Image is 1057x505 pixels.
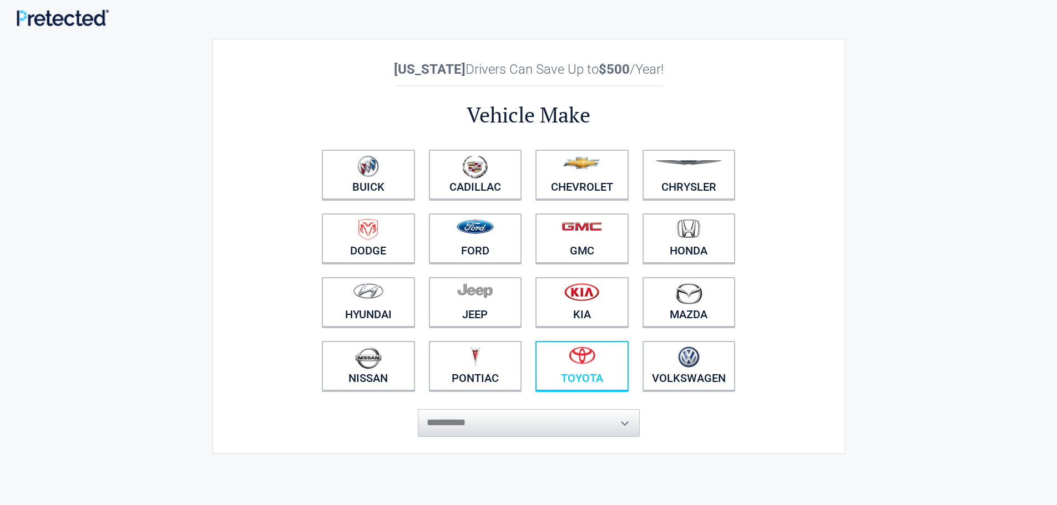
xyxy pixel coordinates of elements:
a: Dodge [322,213,415,263]
img: Main Logo [17,9,109,26]
img: chrysler [655,160,722,165]
h2: Vehicle Make [315,101,742,129]
img: gmc [562,222,602,231]
img: jeep [457,283,493,298]
img: chevrolet [563,157,600,169]
img: mazda [675,283,702,304]
a: Chevrolet [535,150,629,200]
img: ford [457,220,494,234]
a: GMC [535,213,629,263]
img: pontiac [469,346,481,368]
img: cadillac [462,155,488,178]
a: Honda [643,213,736,263]
a: Jeep [429,277,522,327]
img: hyundai [353,283,384,299]
img: nissan [355,346,382,369]
a: Mazda [643,277,736,327]
img: toyota [569,346,595,364]
h2: Drivers Can Save Up to /Year [315,62,742,77]
a: Volkswagen [643,341,736,391]
a: Nissan [322,341,415,391]
b: [US_STATE] [394,62,466,77]
a: Buick [322,150,415,200]
a: Pontiac [429,341,522,391]
img: volkswagen [678,346,700,368]
img: dodge [358,219,378,241]
img: buick [357,155,379,177]
img: honda [677,219,700,238]
a: Cadillac [429,150,522,200]
a: Kia [535,277,629,327]
a: Chrysler [643,150,736,200]
a: Toyota [535,341,629,391]
a: Hyundai [322,277,415,327]
b: $500 [599,62,630,77]
img: kia [564,283,599,301]
a: Ford [429,213,522,263]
